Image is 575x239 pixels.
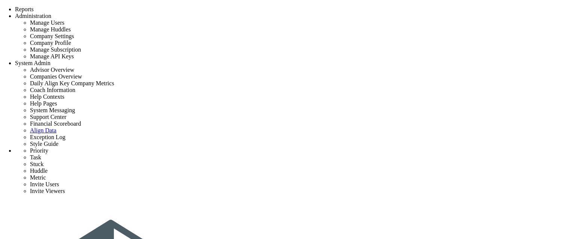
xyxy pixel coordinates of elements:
[30,33,74,39] span: Company Settings
[30,154,41,160] span: Task
[30,26,71,33] span: Manage Huddles
[30,168,48,174] span: Huddle
[30,107,75,113] span: System Messaging
[30,40,71,46] span: Company Profile
[30,46,81,53] span: Manage Subscription
[15,6,34,12] span: Reports
[30,141,58,147] span: Style Guide
[30,127,57,134] a: Align Data
[30,53,74,59] span: Manage API Keys
[30,73,82,80] span: Companies Overview
[30,161,43,167] span: Stuck
[30,120,81,127] span: Financial Scoreboard
[30,147,48,154] span: Priority
[30,19,64,26] span: Manage Users
[30,174,46,181] span: Metric
[15,13,51,19] span: Administration
[15,60,51,66] span: System Admin
[30,100,57,107] span: Help Pages
[30,188,65,194] span: Invite Viewers
[30,87,75,93] span: Coach Information
[30,181,59,187] span: Invite Users
[30,94,64,100] span: Help Contexts
[30,114,66,120] span: Support Center
[30,67,74,73] span: Advisor Overview
[30,134,66,140] span: Exception Log
[30,80,114,86] span: Daily Align Key Company Metrics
